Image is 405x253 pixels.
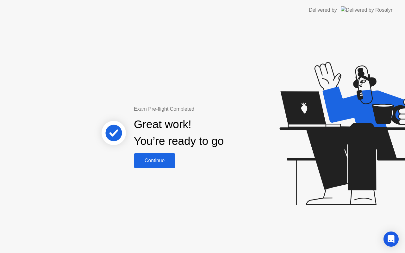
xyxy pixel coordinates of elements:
img: Delivered by Rosalyn [341,6,394,14]
div: Delivered by [309,6,337,14]
div: Open Intercom Messenger [383,231,399,247]
div: Great work! You’re ready to go [134,116,224,150]
div: Exam Pre-flight Completed [134,105,265,113]
button: Continue [134,153,175,168]
div: Continue [136,158,173,164]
